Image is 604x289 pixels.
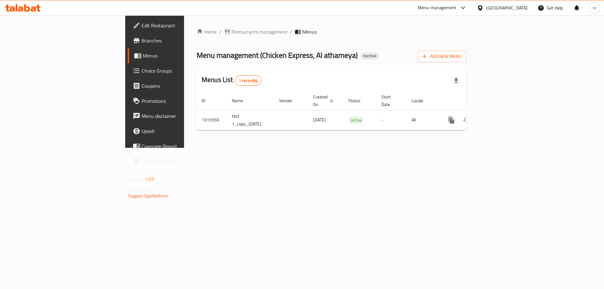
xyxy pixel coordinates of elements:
div: Total records count [235,75,262,86]
a: Branches [128,33,226,48]
th: Actions [439,91,509,110]
span: Inactive [360,53,379,58]
span: Grocery Checklist [142,158,221,165]
span: 1 record(s) [235,78,262,84]
span: Add New Menu [422,53,461,60]
span: Coverage Report [142,142,221,150]
div: Active [348,116,364,124]
div: Inactive [360,52,379,60]
span: Locale [411,97,431,104]
td: All [406,110,439,130]
button: Change Status [459,113,474,128]
a: Upsell [128,124,226,139]
h2: Menus List [202,75,262,86]
span: Choice Groups [142,67,221,75]
a: Coverage Report [128,139,226,154]
span: Upsell [142,127,221,135]
span: 1.0.0 [145,175,154,183]
span: Menus [302,28,317,36]
div: [GEOGRAPHIC_DATA] [486,4,528,11]
button: Add New Menu [417,51,466,62]
span: Active [348,117,364,124]
span: Version: [128,175,144,183]
span: Status [348,97,369,104]
span: ID [202,97,214,104]
span: m [593,4,596,11]
span: Start Date [381,93,399,108]
div: Export file [449,73,464,88]
a: Coupons [128,78,226,93]
a: Restaurants management [224,28,288,36]
span: Branches [142,37,221,44]
a: Grocery Checklist [128,154,226,169]
button: more [444,113,459,128]
span: Menus [143,52,221,59]
span: Get support on: [128,186,157,194]
td: test 1_copy_[DATE] [227,110,274,130]
a: Edit Restaurant [128,18,226,33]
span: Menu management ( Chicken Express, Al athameya ) [197,48,358,62]
table: enhanced table [197,91,509,130]
a: Support.OpsPlatform [128,192,168,200]
td: - [376,110,406,130]
span: Restaurants management [232,28,288,36]
span: Menu disclaimer [142,112,221,120]
a: Menus [128,48,226,63]
a: Menu disclaimer [128,108,226,124]
span: Created On [313,93,336,108]
span: Name [232,97,251,104]
span: Vendor [279,97,300,104]
li: / [290,28,292,36]
nav: breadcrumb [197,28,466,36]
span: [DATE] [313,116,326,124]
div: Menu-management [418,4,456,12]
span: Promotions [142,97,221,105]
span: Edit Restaurant [142,22,221,29]
span: Coupons [142,82,221,90]
a: Choice Groups [128,63,226,78]
a: Promotions [128,93,226,108]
